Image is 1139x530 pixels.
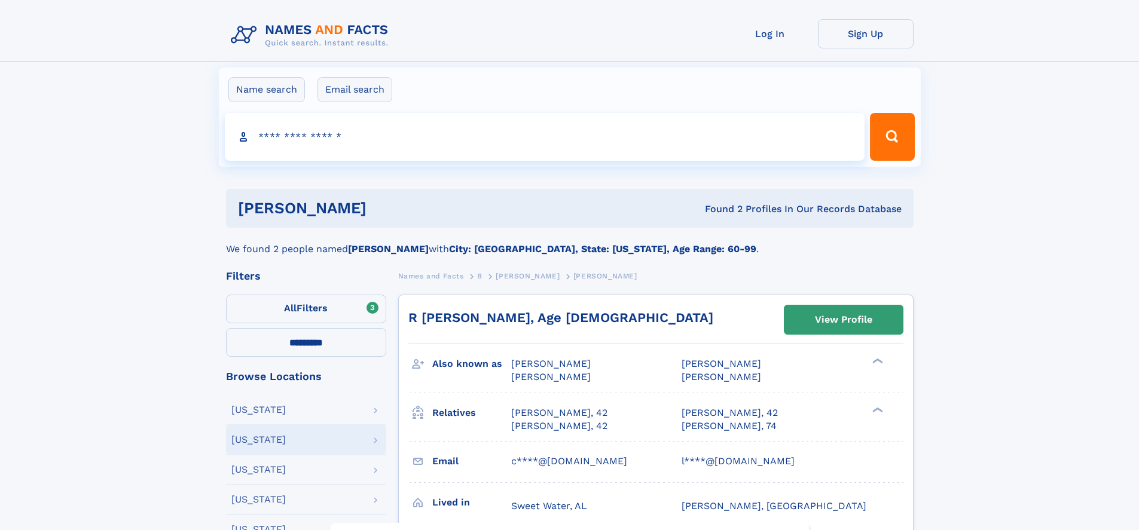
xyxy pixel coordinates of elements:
[682,419,777,433] a: [PERSON_NAME], 74
[226,371,386,382] div: Browse Locations
[317,77,392,102] label: Email search
[869,406,884,413] div: ❯
[226,228,914,256] div: We found 2 people named with .
[536,203,902,216] div: Found 2 Profiles In Our Records Database
[682,371,761,382] span: [PERSON_NAME]
[870,113,914,161] button: Search Button
[225,113,865,161] input: search input
[231,495,286,504] div: [US_STATE]
[231,405,286,415] div: [US_STATE]
[682,406,778,419] a: [PERSON_NAME], 42
[818,19,914,48] a: Sign Up
[228,77,305,102] label: Name search
[284,302,297,314] span: All
[226,19,398,51] img: Logo Names and Facts
[784,305,903,334] a: View Profile
[682,500,866,511] span: [PERSON_NAME], [GEOGRAPHIC_DATA]
[477,268,483,283] a: B
[231,435,286,445] div: [US_STATE]
[722,19,818,48] a: Log In
[496,268,560,283] a: [PERSON_NAME]
[573,272,637,280] span: [PERSON_NAME]
[682,358,761,369] span: [PERSON_NAME]
[511,371,591,382] span: [PERSON_NAME]
[432,403,511,423] h3: Relatives
[511,406,607,419] a: [PERSON_NAME], 42
[226,295,386,323] label: Filters
[449,243,756,255] b: City: [GEOGRAPHIC_DATA], State: [US_STATE], Age Range: 60-99
[477,272,483,280] span: B
[408,310,713,325] a: R [PERSON_NAME], Age [DEMOGRAPHIC_DATA]
[496,272,560,280] span: [PERSON_NAME]
[226,271,386,281] div: Filters
[511,500,587,511] span: Sweet Water, AL
[432,492,511,513] h3: Lived in
[511,419,607,433] a: [PERSON_NAME], 42
[432,354,511,374] h3: Also known as
[869,357,884,365] div: ❯
[511,358,591,369] span: [PERSON_NAME]
[432,451,511,471] h3: Email
[238,201,536,216] h1: [PERSON_NAME]
[348,243,429,255] b: [PERSON_NAME]
[231,465,286,474] div: [US_STATE]
[815,306,872,333] div: View Profile
[398,268,464,283] a: Names and Facts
